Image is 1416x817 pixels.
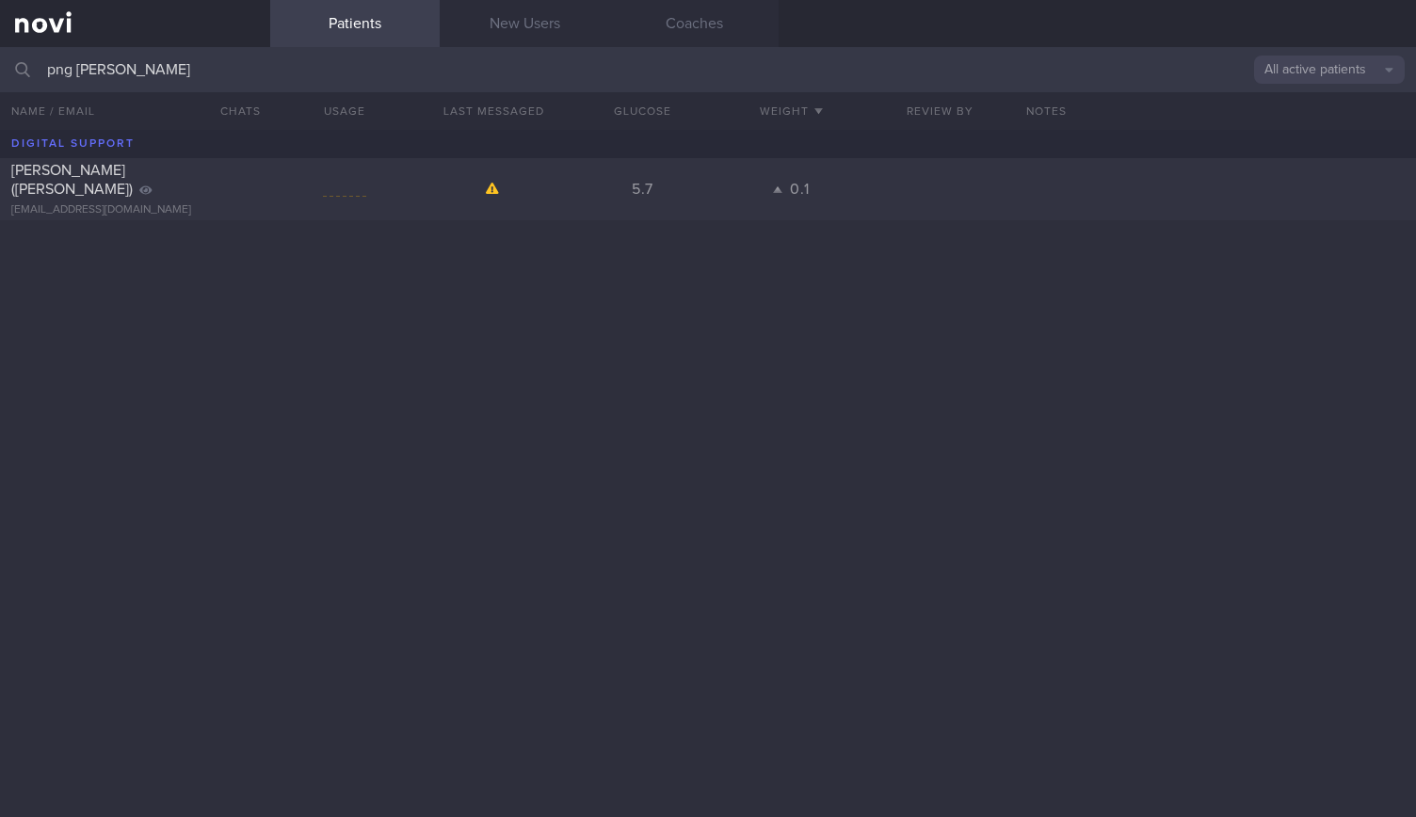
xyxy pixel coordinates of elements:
[1015,92,1416,130] div: Notes
[568,92,716,130] button: Glucose
[1254,56,1405,84] button: All active patients
[270,92,419,130] div: Usage
[419,92,568,130] button: Last Messaged
[11,163,133,197] span: [PERSON_NAME] ([PERSON_NAME])
[717,92,866,130] button: Weight
[866,92,1015,130] button: Review By
[790,182,809,197] span: 0.1
[632,182,652,197] span: 5.7
[195,92,270,130] button: Chats
[11,203,259,217] div: [EMAIL_ADDRESS][DOMAIN_NAME]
